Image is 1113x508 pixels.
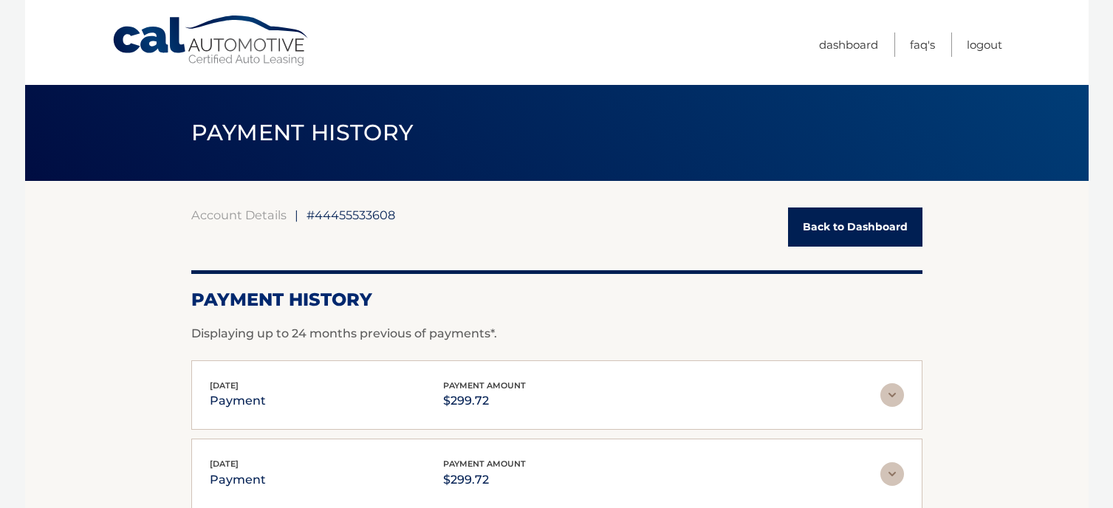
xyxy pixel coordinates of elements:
[191,289,922,311] h2: Payment History
[295,207,298,222] span: |
[210,470,266,490] p: payment
[443,459,526,469] span: payment amount
[443,391,526,411] p: $299.72
[191,325,922,343] p: Displaying up to 24 months previous of payments*.
[819,32,878,57] a: Dashboard
[880,383,904,407] img: accordion-rest.svg
[880,462,904,486] img: accordion-rest.svg
[191,119,414,146] span: PAYMENT HISTORY
[112,15,311,67] a: Cal Automotive
[967,32,1002,57] a: Logout
[306,207,395,222] span: #44455533608
[910,32,935,57] a: FAQ's
[443,380,526,391] span: payment amount
[788,207,922,247] a: Back to Dashboard
[210,391,266,411] p: payment
[210,459,239,469] span: [DATE]
[191,207,287,222] a: Account Details
[210,380,239,391] span: [DATE]
[443,470,526,490] p: $299.72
